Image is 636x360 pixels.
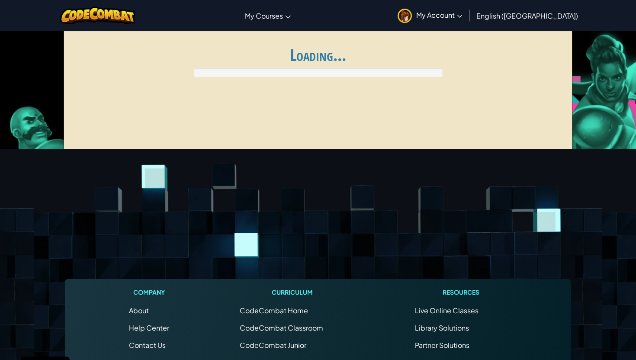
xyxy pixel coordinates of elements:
[129,341,166,350] span: Contact Us
[245,11,283,20] span: My Courses
[415,341,469,350] a: Partner Solutions
[129,306,149,315] a: About
[476,11,578,20] span: English ([GEOGRAPHIC_DATA])
[129,323,169,332] a: Help Center
[416,10,463,19] span: My Account
[240,306,308,315] span: CodeCombat Home
[398,9,412,23] img: avatar
[69,46,567,64] h1: Loading...
[240,323,323,332] a: CodeCombat Classroom
[393,2,467,29] a: My Account
[240,288,344,297] h1: Curriculum
[415,323,469,332] a: Library Solutions
[415,288,507,297] h1: Resources
[129,288,169,297] h1: Company
[472,4,582,27] a: English ([GEOGRAPHIC_DATA])
[60,6,136,24] img: CodeCombat logo
[241,4,295,27] a: My Courses
[240,341,306,350] a: CodeCombat Junior
[415,306,479,315] a: Live Online Classes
